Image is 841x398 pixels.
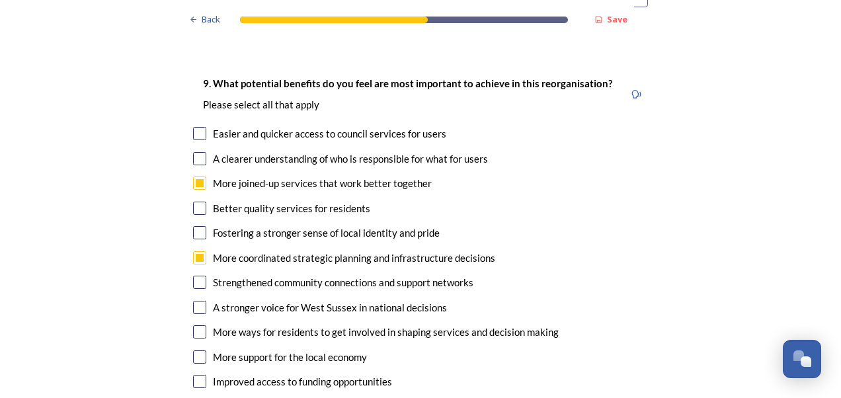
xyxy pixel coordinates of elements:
div: More support for the local economy [213,350,367,365]
div: Strengthened community connections and support networks [213,275,473,290]
div: Easier and quicker access to council services for users [213,126,446,141]
strong: Save [607,13,627,25]
div: A clearer understanding of who is responsible for what for users [213,151,488,167]
div: More joined-up services that work better together [213,176,432,191]
span: Back [202,13,220,26]
div: Improved access to funding opportunities [213,374,392,389]
div: Fostering a stronger sense of local identity and pride [213,225,440,241]
strong: 9. What potential benefits do you feel are most important to achieve in this reorganisation? [203,77,612,89]
p: Please select all that apply [203,98,612,112]
div: Better quality services for residents [213,201,370,216]
div: A stronger voice for West Sussex in national decisions [213,300,447,315]
button: Open Chat [783,340,821,378]
div: More coordinated strategic planning and infrastructure decisions [213,251,495,266]
div: More ways for residents to get involved in shaping services and decision making [213,325,559,340]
